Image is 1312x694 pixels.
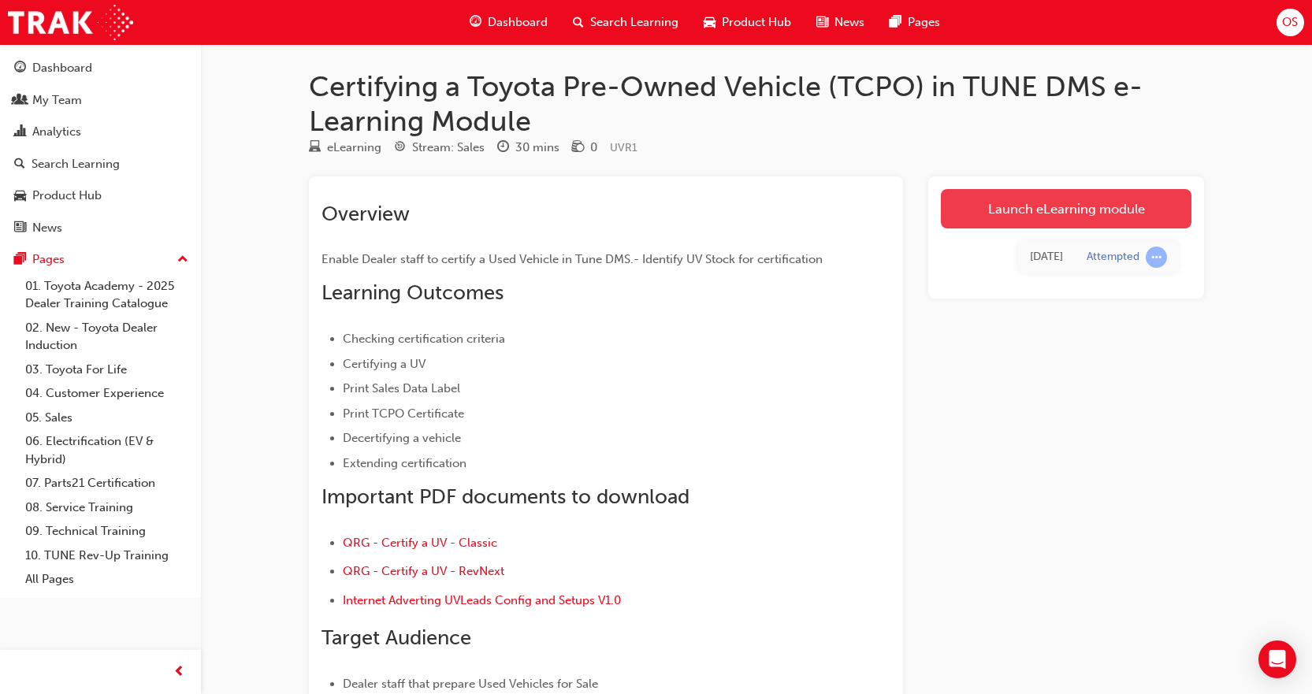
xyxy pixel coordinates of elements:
span: news-icon [816,13,828,32]
span: chart-icon [14,125,26,139]
div: Attempted [1087,250,1139,265]
a: QRG - Certify a UV - Classic [343,536,497,550]
span: guage-icon [470,13,481,32]
span: up-icon [177,250,188,270]
a: 06. Electrification (EV & Hybrid) [19,429,195,471]
div: Dashboard [32,59,92,77]
div: eLearning [327,139,381,157]
a: search-iconSearch Learning [560,6,691,39]
div: Stream [394,138,485,158]
span: Decertifying a vehicle [343,431,461,445]
span: search-icon [14,158,25,172]
span: Checking certification criteria [343,332,505,346]
a: 02. New - Toyota Dealer Induction [19,316,195,358]
div: Type [309,138,381,158]
button: DashboardMy TeamAnalyticsSearch LearningProduct HubNews [6,50,195,245]
button: OS [1277,9,1304,36]
span: OS [1282,13,1298,32]
span: car-icon [704,13,715,32]
a: 07. Parts21 Certification [19,471,195,495]
span: Enable Dealer staff to certify a Used Vehicle in Tune DMS.- Identify UV Stock for certification [321,252,823,266]
span: search-icon [573,13,584,32]
span: car-icon [14,189,26,203]
span: Certifying a UV [343,357,426,371]
span: Print Sales Data Label [343,381,460,395]
span: clock-icon [497,141,509,155]
h1: Certifying a Toyota Pre-Owned Vehicle (TCPO) in TUNE DMS e-Learning Module [309,69,1204,138]
a: 09. Technical Training [19,519,195,544]
div: Wed Sep 10 2025 12:25:48 GMT+0930 (Australian Central Standard Time) [1030,248,1063,266]
div: Pages [32,251,65,269]
a: Analytics [6,117,195,147]
a: news-iconNews [804,6,877,39]
div: Analytics [32,123,81,141]
span: Learning resource code [610,141,637,154]
span: target-icon [394,141,406,155]
div: My Team [32,91,82,109]
span: people-icon [14,94,26,108]
span: pages-icon [890,13,901,32]
span: Print TCPO Certificate [343,406,464,421]
span: money-icon [572,141,584,155]
a: 10. TUNE Rev-Up Training [19,544,195,568]
span: Learning Outcomes [321,280,504,305]
div: Stream: Sales [412,139,485,157]
span: Overview [321,202,410,226]
a: 05. Sales [19,406,195,430]
span: Dashboard [488,13,548,32]
span: news-icon [14,221,26,236]
a: All Pages [19,567,195,592]
a: 08. Service Training [19,495,195,520]
span: Product Hub [722,13,791,32]
span: Extending certification [343,456,466,470]
span: pages-icon [14,253,26,267]
span: Pages [908,13,940,32]
a: guage-iconDashboard [457,6,560,39]
a: car-iconProduct Hub [691,6,804,39]
span: prev-icon [173,662,185,682]
span: learningRecordVerb_ATTEMPT-icon [1146,247,1167,268]
div: News [32,219,62,237]
a: 01. Toyota Academy - 2025 Dealer Training Catalogue [19,274,195,316]
a: Launch eLearning module [941,189,1191,228]
div: Search Learning [32,155,120,173]
a: Internet Adverting UVLeads Config and Setups V1.0 [343,593,621,607]
div: 30 mins [515,139,559,157]
button: Pages [6,245,195,274]
span: Important PDF documents to download [321,484,689,509]
span: Search Learning [590,13,678,32]
a: My Team [6,86,195,115]
div: Price [572,138,597,158]
span: Target Audience [321,625,471,650]
a: Dashboard [6,54,195,83]
span: Dealer staff that prepare Used Vehicles for Sale [343,677,598,691]
div: Duration [497,138,559,158]
span: learningResourceType_ELEARNING-icon [309,141,321,155]
a: News [6,213,195,243]
img: Trak [8,5,133,40]
div: Product Hub [32,187,102,205]
div: Open Intercom Messenger [1258,640,1296,678]
div: 0 [590,139,597,157]
a: Search Learning [6,150,195,179]
span: News [834,13,864,32]
a: 04. Customer Experience [19,381,195,406]
a: pages-iconPages [877,6,953,39]
a: QRG - Certify a UV - RevNext [343,564,504,578]
a: Product Hub [6,181,195,210]
a: 03. Toyota For Life [19,358,195,382]
span: guage-icon [14,61,26,76]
